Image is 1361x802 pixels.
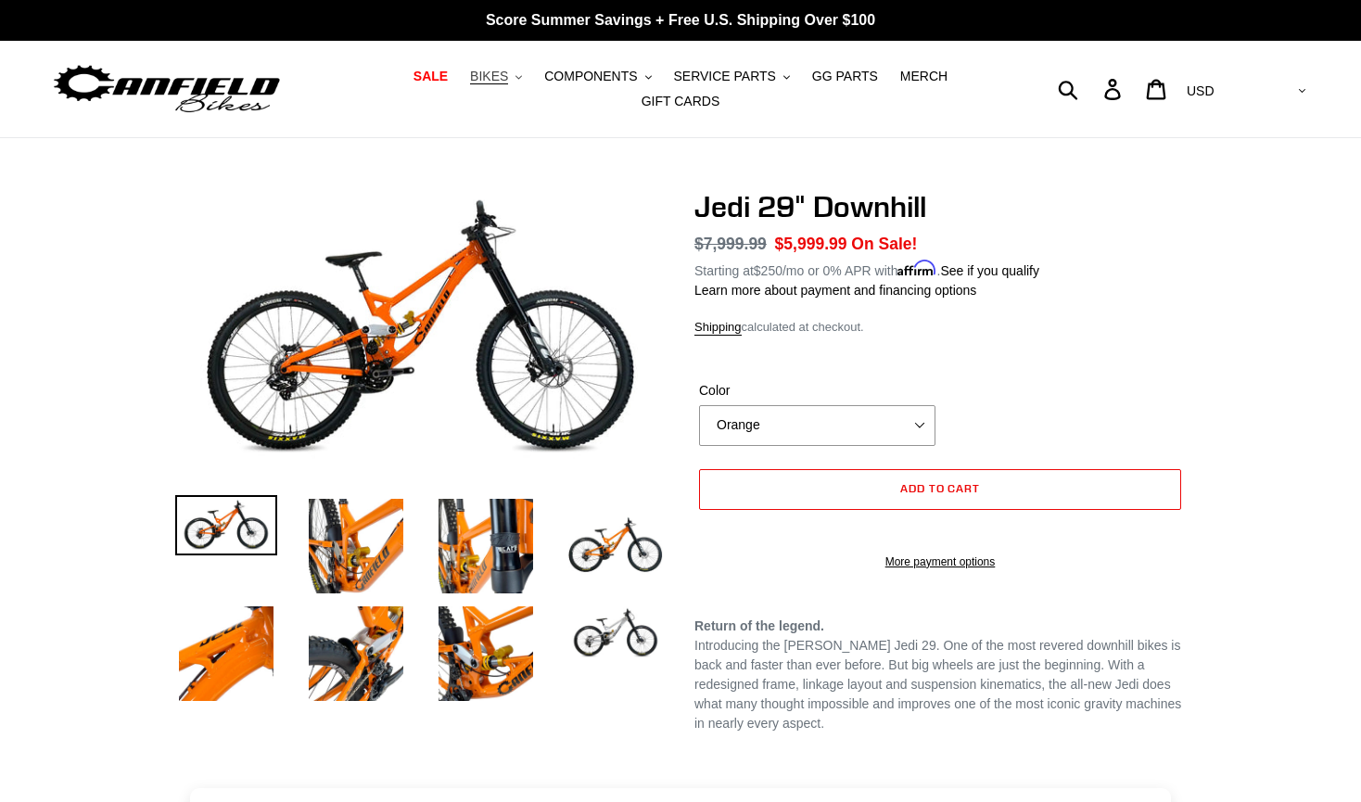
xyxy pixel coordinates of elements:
img: Load image into Gallery viewer, Jedi 29&quot; Downhill [565,495,667,597]
a: Learn more about payment and financing options [694,283,976,298]
p: Introducing the [PERSON_NAME] Jedi 29. One of the most revered downhill bikes is back and faster ... [694,617,1186,733]
span: Affirm [897,261,936,276]
span: COMPONENTS [544,69,637,84]
button: COMPONENTS [535,64,660,89]
img: Load image into Gallery viewer, Jedi 29&quot; Downhill [435,495,537,597]
s: $7,999.99 [694,235,767,253]
input: Search [1068,69,1115,109]
p: Starting at /mo or 0% APR with . [694,257,1039,281]
b: Return of the legend. [694,618,824,633]
label: Color [699,381,935,401]
h1: Jedi 29" Downhill [694,189,1186,224]
span: $250 [754,263,782,278]
img: Canfield Bikes [51,60,283,119]
img: Load image into Gallery viewer, Jedi 29&quot; Downhill [305,603,407,705]
span: GIFT CARDS [642,94,720,109]
span: MERCH [900,69,948,84]
a: SALE [404,64,457,89]
span: Add to cart [900,481,981,495]
button: SERVICE PARTS [664,64,798,89]
a: Shipping [694,320,742,336]
a: MERCH [891,64,957,89]
img: Load image into Gallery viewer, Jedi 29&quot; Downhill [305,495,407,597]
span: SALE [413,69,448,84]
a: GIFT CARDS [632,89,730,114]
img: Load image into Gallery viewer, Jedi 29&quot; Downhill [565,603,667,663]
span: BIKES [470,69,508,84]
button: Add to cart [699,469,1181,510]
img: Load image into Gallery viewer, Jedi 29&quot; Downhill [175,495,277,555]
div: calculated at checkout. [694,318,1186,337]
span: SERVICE PARTS [673,69,775,84]
img: Load image into Gallery viewer, Jedi 29&quot; Downhill [435,603,537,705]
span: GG PARTS [812,69,878,84]
a: More payment options [699,554,1181,570]
button: BIKES [461,64,531,89]
span: On Sale! [851,232,917,256]
img: Load image into Gallery viewer, Jedi 29&quot; Downhill [175,603,277,705]
a: GG PARTS [803,64,887,89]
span: $5,999.99 [775,235,847,253]
a: See if you qualify - Learn more about Affirm Financing (opens in modal) [940,263,1039,278]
